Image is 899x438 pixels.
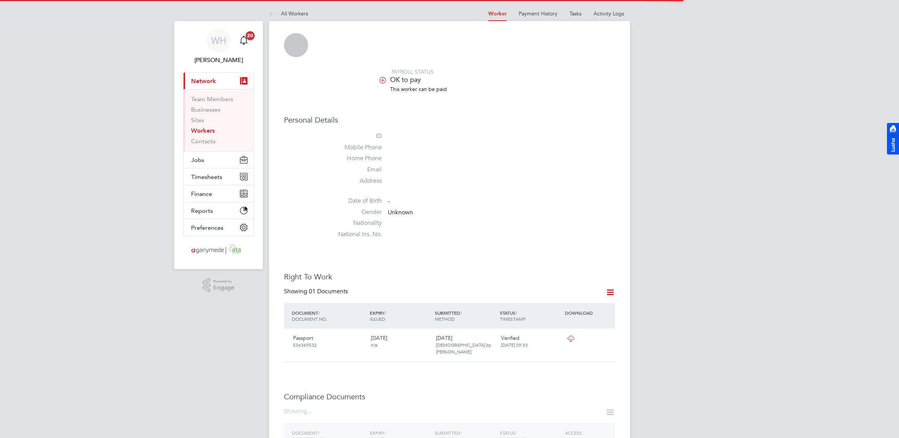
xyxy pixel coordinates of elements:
span: / [318,310,320,316]
a: Activity Logs [594,10,624,17]
span: Preferences [191,224,223,231]
button: Preferences [184,219,254,236]
span: / [460,310,462,316]
nav: Main navigation [174,21,263,269]
label: Mobile Phone [329,144,382,152]
button: Timesheets [184,168,254,185]
div: Showing [284,288,349,296]
span: 536369532 [293,342,317,348]
h3: Right To Work [284,272,615,282]
label: Email [329,166,382,174]
span: 01 Documents [309,288,348,295]
span: Verified [501,335,519,341]
span: WH [211,36,226,45]
label: Nationality [329,219,382,227]
div: Network [184,89,254,151]
a: 20 [236,29,251,53]
span: METHOD [435,316,455,322]
h3: Personal Details [284,115,615,125]
div: [DATE] [433,332,498,358]
span: / [515,310,517,316]
span: Jobs [191,156,204,164]
div: Passport [290,332,368,351]
span: n/a [371,342,377,348]
label: Gender [329,208,382,216]
div: [DATE] [368,332,433,351]
a: Payment History [519,10,557,17]
a: Team Members [191,95,233,103]
span: OK to pay [390,75,421,84]
a: Tasks [569,10,582,17]
button: Network [184,73,254,89]
span: - [388,197,390,205]
a: WH[PERSON_NAME] [183,29,254,65]
label: ID [329,132,382,140]
span: [DATE] 09:33 [501,342,528,348]
a: Worker [488,11,507,17]
a: Sites [191,117,204,124]
label: Home Phone [329,155,382,162]
span: Reports [191,207,213,214]
h3: Compliance Documents [284,392,615,402]
span: Engage [213,285,234,291]
div: Showing [284,408,313,415]
img: ganymedesolutions-logo-retina.png [189,244,248,256]
div: DOWNLOAD [563,306,615,320]
div: EXPIRY [368,306,433,326]
span: Finance [191,190,212,197]
label: National Ins. No. [329,230,382,238]
a: All Workers [269,10,308,17]
span: ISSUED [370,316,385,322]
span: [DEMOGRAPHIC_DATA] by [PERSON_NAME]. [436,342,491,355]
div: DOCUMENT [290,306,368,326]
a: Contacts [191,138,216,145]
span: / [384,310,386,316]
span: This worker can be paid [390,86,447,92]
div: SUBMITTED [433,306,498,326]
span: DOCUMENT NO. [292,316,327,322]
span: PAYROLL STATUS [392,68,434,75]
span: ... [307,408,312,415]
button: Jobs [184,152,254,168]
span: William Heath [183,56,254,65]
span: Powered by [213,278,234,285]
a: Go to home page [183,244,254,256]
label: Date of Birth [329,197,382,205]
a: Powered byEngage [203,278,235,293]
label: Address [329,177,382,185]
button: Finance [184,185,254,202]
span: Network [191,77,216,85]
a: Workers [191,127,215,134]
a: Businesses [191,106,220,113]
button: Reports [184,202,254,219]
span: Timesheets [191,173,222,180]
span: Unknown [388,209,413,216]
span: TIMESTAMP [500,316,525,322]
span: 20 [246,31,255,40]
div: STATUS [498,306,563,326]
